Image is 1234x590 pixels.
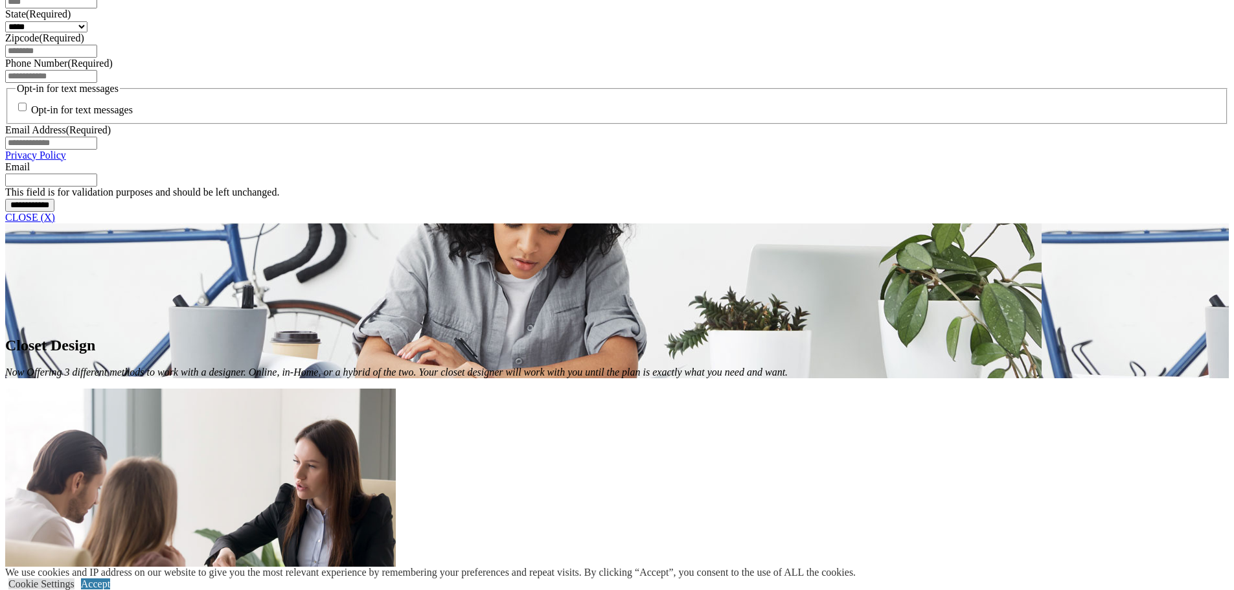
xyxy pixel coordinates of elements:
em: Now Offering 3 different methods to work with a designer. Online, in-Home, or a hybrid of the two... [5,367,788,378]
label: Email [5,161,30,172]
a: CLOSE (X) [5,212,55,223]
label: Zipcode [5,32,84,43]
span: (Required) [39,32,84,43]
label: Opt-in for text messages [31,105,133,116]
legend: Opt-in for text messages [16,83,120,95]
div: We use cookies and IP address on our website to give you the most relevant experience by remember... [5,567,856,578]
label: Email Address [5,124,111,135]
label: Phone Number [5,58,113,69]
span: (Required) [67,58,112,69]
span: (Required) [66,124,111,135]
span: (Required) [26,8,71,19]
a: Accept [81,578,110,589]
label: State [5,8,71,19]
div: This field is for validation purposes and should be left unchanged. [5,187,1229,198]
a: Privacy Policy [5,150,66,161]
a: Cookie Settings [8,578,74,589]
h1: Closet Design [5,337,1229,354]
